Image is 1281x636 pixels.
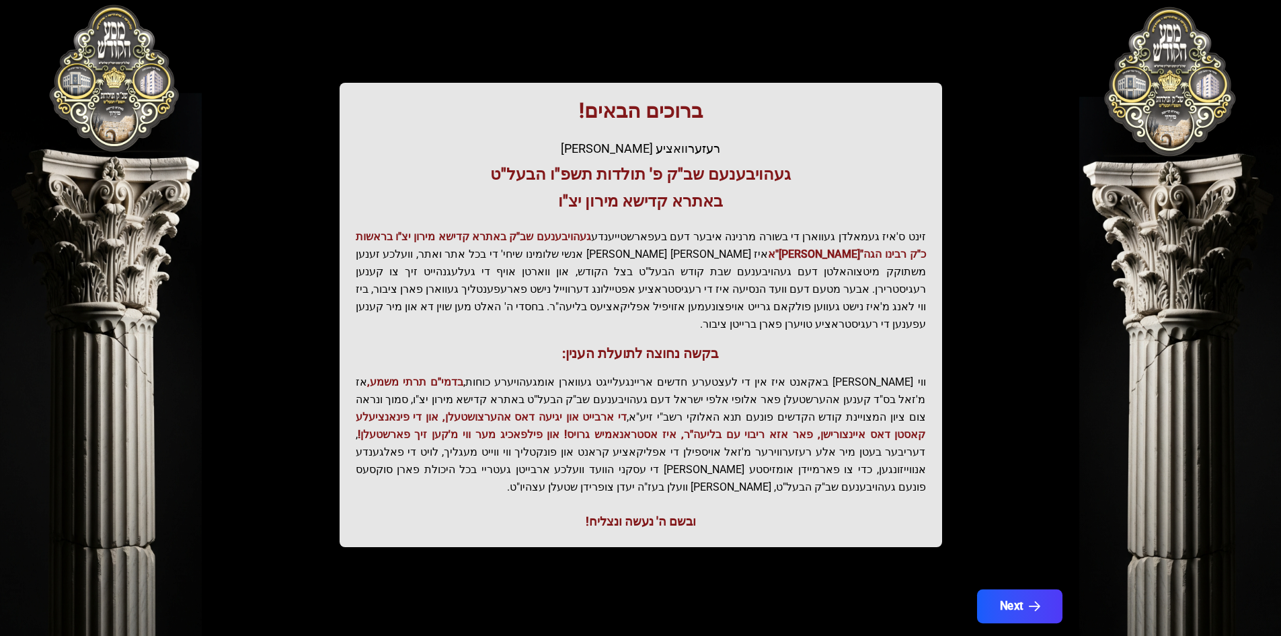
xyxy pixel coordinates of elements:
[356,164,926,185] h3: געהויבענעם שב"ק פ' תולדות תשפ"ו הבעל"ט
[356,230,926,260] span: געהויבענעם שב"ק באתרא קדישא מירון יצ"ו בראשות כ"ק רבינו הגה"[PERSON_NAME]"א
[356,512,926,531] div: ובשם ה' נעשה ונצליח!
[356,411,926,441] span: די ארבייט און יגיעה דאס אהערצושטעלן, און די פינאנציעלע קאסטן דאס איינצורישן, פאר אזא ריבוי עם בלי...
[356,139,926,158] div: רעזערוואציע [PERSON_NAME]
[356,99,926,123] h1: ברוכים הבאים!
[356,374,926,496] p: ווי [PERSON_NAME] באקאנט איז אין די לעצטערע חדשים אריינגעלייגט געווארן אומגעהויערע כוחות, אז מ'זא...
[356,190,926,212] h3: באתרא קדישא מירון יצ"ו
[976,590,1062,623] button: Next
[356,228,926,333] p: זינט ס'איז געמאלדן געווארן די בשורה מרנינה איבער דעם בעפארשטייענדע איז [PERSON_NAME] [PERSON_NAME...
[367,376,463,388] span: בדמי"ם תרתי משמע,
[356,344,926,363] h3: בקשה נחוצה לתועלת הענין:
